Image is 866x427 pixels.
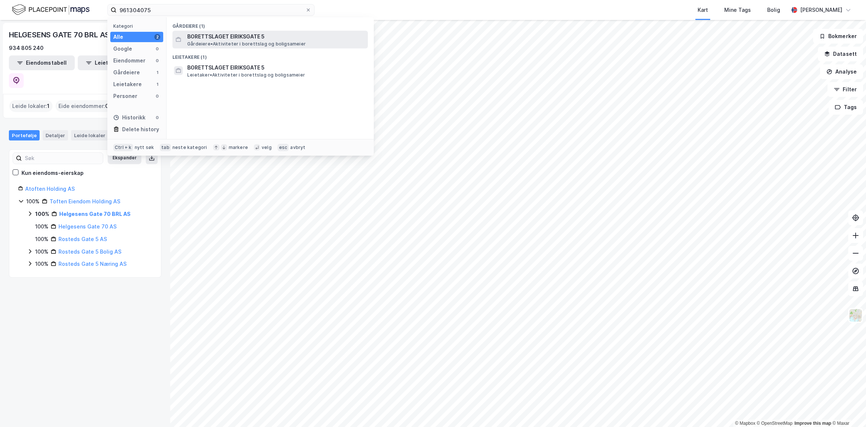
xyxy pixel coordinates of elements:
[229,145,248,150] div: markere
[56,100,112,112] div: Eide eiendommer :
[9,100,53,112] div: Leide lokaler :
[113,92,137,101] div: Personer
[50,198,120,204] a: Toften Eiendom Holding AS
[154,81,160,87] div: 1
[9,29,111,41] div: HELGESENS GATE 70 BRL AS
[828,82,863,97] button: Filter
[35,235,48,244] div: 100%
[724,6,751,14] div: Mine Tags
[154,93,160,99] div: 0
[113,68,140,77] div: Gårdeiere
[187,41,306,47] span: Gårdeiere • Aktiviteter i borettslag og boligsameier
[187,63,365,72] span: BORETTSLAGET EIRIKSGATE 5
[35,222,48,231] div: 100%
[172,145,207,150] div: neste kategori
[278,144,289,151] div: esc
[71,130,117,140] div: Leide lokaler
[58,223,117,230] a: Helgesens Gate 70 AS
[58,248,121,255] a: Rosteds Gate 5 Bolig AS
[35,260,48,268] div: 100%
[849,308,863,322] img: Z
[767,6,780,14] div: Bolig
[9,130,40,140] div: Portefølje
[22,153,103,164] input: Søk
[818,47,863,61] button: Datasett
[47,102,50,111] span: 1
[105,102,109,111] span: 0
[9,55,75,70] button: Eiendomstabell
[117,4,305,16] input: Søk på adresse, matrikkel, gårdeiere, leietakere eller personer
[43,130,68,140] div: Detaljer
[58,236,107,242] a: Rosteds Gate 5 AS
[108,152,141,164] button: Ekspander
[154,46,160,52] div: 0
[290,145,305,150] div: avbryt
[35,210,49,218] div: 100%
[698,6,708,14] div: Kart
[735,421,755,426] a: Mapbox
[262,145,272,150] div: velg
[820,64,863,79] button: Analyse
[800,6,842,14] div: [PERSON_NAME]
[21,169,84,177] div: Kun eiendoms-eierskap
[35,247,48,256] div: 100%
[160,144,171,151] div: tab
[113,113,145,122] div: Historikk
[187,32,365,41] span: BORETTSLAGET EIRIKSGATE 5
[113,44,132,53] div: Google
[813,29,863,44] button: Bokmerker
[187,72,305,78] span: Leietaker • Aktiviteter i borettslag og boligsameier
[9,44,44,52] div: 934 805 240
[107,132,114,139] div: 1
[113,33,123,41] div: Alle
[757,421,793,426] a: OpenStreetMap
[135,145,154,150] div: nytt søk
[795,421,831,426] a: Improve this map
[829,392,866,427] iframe: Chat Widget
[154,70,160,75] div: 1
[59,211,131,217] a: Helgesens Gate 70 BRL AS
[154,34,160,40] div: 2
[113,80,142,89] div: Leietakere
[154,115,160,121] div: 0
[113,56,145,65] div: Eiendommer
[113,23,163,29] div: Kategori
[167,17,374,31] div: Gårdeiere (1)
[122,125,159,134] div: Delete history
[26,197,40,206] div: 100%
[829,392,866,427] div: Kontrollprogram for chat
[154,58,160,64] div: 0
[113,144,133,151] div: Ctrl + k
[829,100,863,115] button: Tags
[58,261,127,267] a: Rosteds Gate 5 Næring AS
[12,3,90,16] img: logo.f888ab2527a4732fd821a326f86c7f29.svg
[78,55,144,70] button: Leietakertabell
[25,186,75,192] a: Atoften Holding AS
[167,48,374,62] div: Leietakere (1)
